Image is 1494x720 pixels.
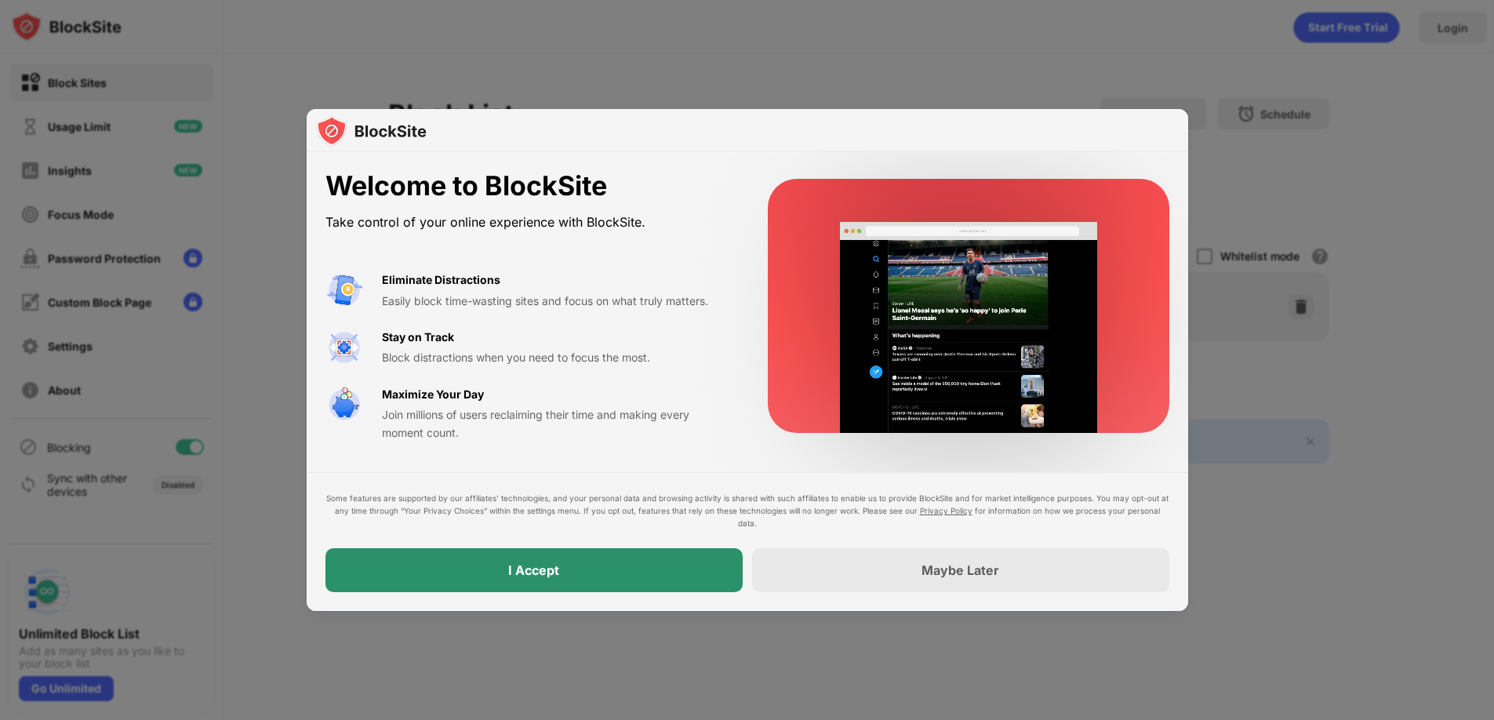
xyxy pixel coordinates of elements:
[325,386,363,424] img: value-safe-time.svg
[920,506,972,515] a: Privacy Policy
[921,562,999,578] div: Maybe Later
[325,211,730,234] div: Take control of your online experience with BlockSite.
[325,271,363,309] img: value-avoid-distractions.svg
[508,562,559,578] div: I Accept
[325,170,730,202] div: Welcome to BlockSite
[382,329,454,346] div: Stay on Track
[382,386,484,403] div: Maximize Your Day
[382,293,730,310] div: Easily block time-wasting sites and focus on what truly matters.
[316,115,427,147] img: logo-blocksite.svg
[382,349,730,366] div: Block distractions when you need to focus the most.
[325,492,1169,529] div: Some features are supported by our affiliates’ technologies, and your personal data and browsing ...
[382,271,500,289] div: Eliminate Distractions
[325,329,363,366] img: value-focus.svg
[382,406,730,442] div: Join millions of users reclaiming their time and making every moment count.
